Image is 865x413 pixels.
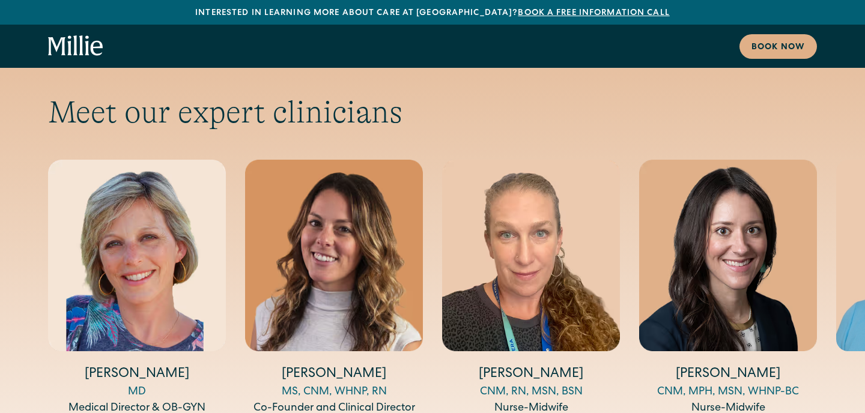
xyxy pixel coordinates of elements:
[518,9,669,17] a: Book a free information call
[739,34,817,59] a: Book now
[48,384,226,400] div: MD
[751,41,805,54] div: Book now
[639,384,817,400] div: CNM, MPH, MSN, WHNP-BC
[442,366,620,384] h4: [PERSON_NAME]
[48,94,817,131] h2: Meet our expert clinicians
[48,35,103,57] a: home
[48,366,226,384] h4: [PERSON_NAME]
[245,366,423,384] h4: [PERSON_NAME]
[442,384,620,400] div: CNM, RN, MSN, BSN
[245,384,423,400] div: MS, CNM, WHNP, RN
[639,366,817,384] h4: [PERSON_NAME]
